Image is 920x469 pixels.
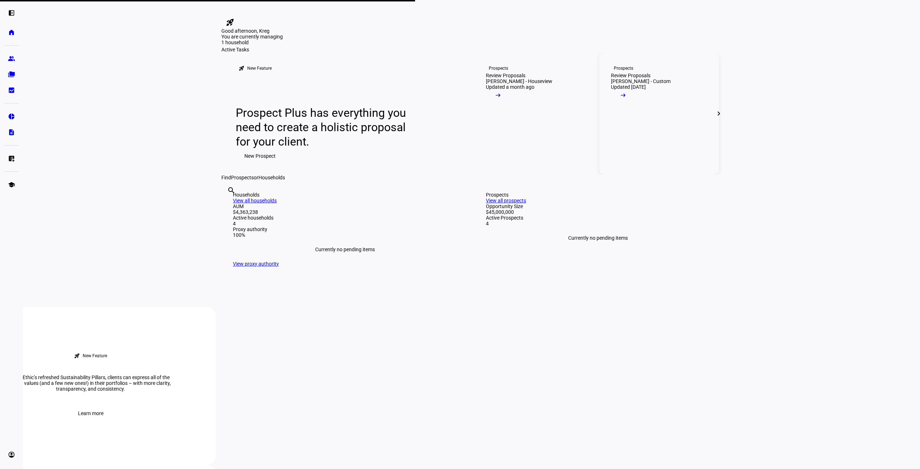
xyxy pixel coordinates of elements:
a: View all prospects [486,198,526,203]
mat-icon: arrow_right_alt [494,92,502,99]
a: ProspectsReview Proposals[PERSON_NAME] - HouseviewUpdated a month ago [474,52,594,175]
a: group [4,51,19,66]
div: Active households [233,215,457,221]
div: $45,000,000 [486,209,710,215]
div: Currently no pending items [486,226,710,249]
span: Households [258,175,285,180]
a: View proxy authority [233,261,279,267]
mat-icon: chevron_right [714,109,723,118]
a: folder_copy [4,67,19,82]
div: 4 [233,221,457,226]
a: pie_chart [4,109,19,124]
eth-mat-symbol: home [8,29,15,36]
button: New Prospect [236,149,284,163]
a: description [4,125,19,139]
mat-icon: rocket_launch [239,65,244,71]
div: Prospects [486,192,710,198]
eth-mat-symbol: folder_copy [8,71,15,78]
eth-mat-symbol: account_circle [8,451,15,458]
div: Updated [DATE] [611,84,646,90]
div: [PERSON_NAME] - Custom [611,78,671,84]
div: $4,363,238 [233,209,457,215]
div: Review Proposals [486,73,525,78]
div: With Ethic’s refreshed Sustainability Pillars, clients can express all of the same values (and a ... [1,374,180,392]
div: Proxy authority [233,226,457,232]
a: bid_landscape [4,83,19,97]
a: View all households [233,198,277,203]
eth-mat-symbol: group [8,55,15,62]
eth-mat-symbol: pie_chart [8,113,15,120]
div: Good afternoon, Kreg [221,28,722,34]
span: New Prospect [244,149,276,163]
div: New Feature [247,65,272,71]
div: Prospect Plus has everything you need to create a holistic proposal for your client. [236,106,413,149]
div: Prospects [614,65,633,71]
eth-mat-symbol: school [8,181,15,188]
div: [PERSON_NAME] - Houseview [486,78,552,84]
mat-icon: rocket_launch [74,353,80,359]
div: 100% [233,232,457,238]
div: Currently no pending items [233,238,457,261]
eth-mat-symbol: description [8,129,15,136]
mat-icon: search [227,186,236,195]
div: Find or [221,175,722,180]
eth-mat-symbol: list_alt_add [8,155,15,162]
div: Households [233,192,457,198]
div: Updated a month ago [486,84,534,90]
eth-mat-symbol: bid_landscape [8,87,15,94]
span: You are currently managing [221,34,283,40]
div: Prospects [489,65,508,71]
span: Prospects [231,175,254,180]
eth-mat-symbol: left_panel_open [8,9,15,17]
mat-icon: rocket_launch [226,18,234,27]
div: New Feature [83,353,107,359]
a: ProspectsReview Proposals[PERSON_NAME] - CustomUpdated [DATE] [599,52,719,175]
div: Opportunity Size [486,203,710,209]
input: Enter name of prospect or household [227,196,229,204]
a: home [4,25,19,40]
div: Active Tasks [221,47,722,52]
div: Active Prospects [486,215,710,221]
div: AUM [233,203,457,209]
span: Learn more [78,406,103,420]
div: Review Proposals [611,73,650,78]
button: Learn more [69,406,112,420]
mat-icon: arrow_right_alt [620,92,627,99]
div: 1 household [221,40,293,47]
div: 4 [486,221,710,226]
